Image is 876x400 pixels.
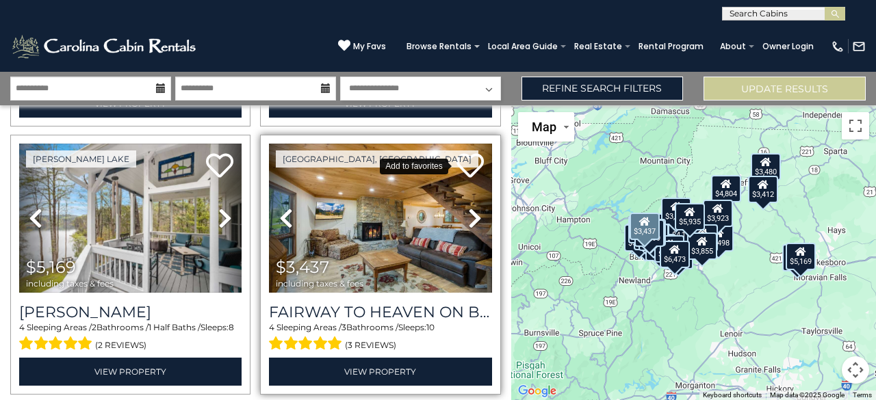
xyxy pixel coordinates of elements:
[655,235,685,262] div: $7,013
[19,322,25,332] span: 4
[639,223,669,250] div: $4,626
[276,279,363,288] span: including taxes & fees
[748,175,778,202] div: $3,412
[663,241,693,269] div: $6,927
[353,40,386,53] span: My Favs
[269,358,491,386] a: View Property
[751,152,781,180] div: $3,480
[338,39,386,53] a: My Favs
[712,175,742,202] div: $4,804
[831,40,845,53] img: phone-regular-white.png
[515,382,560,400] a: Open this area in Google Maps (opens a new window)
[842,356,869,384] button: Map camera controls
[704,224,734,251] div: $6,498
[149,322,201,332] span: 1 Half Baths /
[481,37,565,56] a: Local Area Guide
[269,321,491,354] div: Sleeping Areas / Bathrooms / Sleeps:
[342,322,346,332] span: 3
[567,37,629,56] a: Real Estate
[630,212,660,239] div: $3,437
[19,303,242,321] h3: Bella Di Lago
[632,37,710,56] a: Rental Program
[704,77,866,101] button: Update Results
[521,77,684,101] a: Refine Search Filters
[19,303,242,321] a: [PERSON_NAME]
[532,120,556,134] span: Map
[852,40,866,53] img: mail-regular-white.png
[756,37,821,56] a: Owner Login
[345,336,396,354] span: (3 reviews)
[269,303,491,321] a: Fairway to Heaven on Beech
[26,150,136,168] a: [PERSON_NAME] Lake
[770,391,845,399] span: Map data ©2025 Google
[269,144,491,293] img: thumbnail_166426344.jpeg
[662,198,692,225] div: $3,246
[704,199,734,226] div: $3,923
[426,322,435,332] span: 10
[518,112,574,142] button: Change map style
[10,33,200,60] img: White-1-2.png
[92,322,96,332] span: 2
[713,37,753,56] a: About
[669,215,699,243] div: $4,112
[782,243,812,271] div: $4,682
[269,322,274,332] span: 4
[842,112,869,139] button: Toggle fullscreen view
[786,242,816,269] div: $5,169
[400,37,478,56] a: Browse Rentals
[276,257,329,277] span: $3,437
[380,159,448,174] div: Add to favorites
[628,215,658,243] div: $5,161
[660,240,690,267] div: $6,473
[26,257,76,277] span: $5,169
[703,390,762,400] button: Keyboard shortcuts
[634,219,665,247] div: $3,299
[19,144,242,293] img: thumbnail_166275253.jpeg
[675,203,706,230] div: $5,935
[26,279,114,288] span: including taxes & fees
[206,152,233,181] a: Add to favorites
[229,322,234,332] span: 8
[19,321,242,354] div: Sleeping Areas / Bathrooms / Sleeps:
[515,382,560,400] img: Google
[687,232,717,259] div: $3,855
[276,150,478,168] a: [GEOGRAPHIC_DATA], [GEOGRAPHIC_DATA]
[95,336,146,354] span: (2 reviews)
[853,391,872,399] a: Terms (opens in new tab)
[19,358,242,386] a: View Property
[624,224,654,252] div: $5,627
